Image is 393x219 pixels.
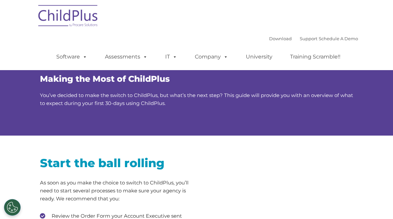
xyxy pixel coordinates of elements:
[159,50,184,63] a: IT
[40,156,192,170] h2: Start the ball rolling
[40,179,192,203] p: As soon as you make the choice to switch to ChildPlus, you’ll need to start several processes to ...
[40,74,170,84] span: Making the Most of ChildPlus
[269,36,358,41] font: |
[4,199,21,216] button: Cookies Settings
[40,92,353,106] span: You’ve decided to make the switch to ChildPlus, but what’s the next step? This guide will provide...
[98,50,154,63] a: Assessments
[283,50,347,63] a: Training Scramble!!
[269,36,292,41] a: Download
[319,36,358,41] a: Schedule A Demo
[50,50,94,63] a: Software
[188,50,235,63] a: Company
[239,50,279,63] a: University
[35,0,102,34] img: ChildPlus by Procare Solutions
[300,36,317,41] a: Support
